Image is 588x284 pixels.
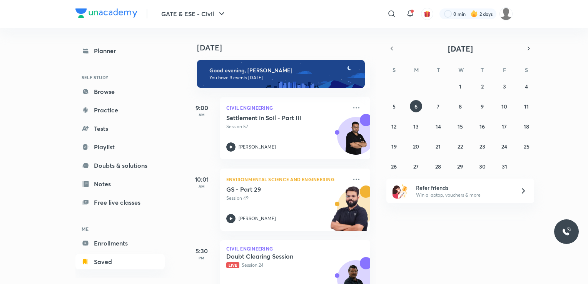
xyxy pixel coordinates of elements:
[476,80,488,92] button: October 2, 2025
[416,192,511,199] p: Win a laptop, vouchers & more
[481,66,484,74] abbr: Thursday
[414,103,418,110] abbr: October 6, 2025
[75,43,165,58] a: Planner
[437,103,439,110] abbr: October 7, 2025
[520,100,533,112] button: October 11, 2025
[432,100,444,112] button: October 7, 2025
[498,160,511,172] button: October 31, 2025
[476,100,488,112] button: October 9, 2025
[432,160,444,172] button: October 28, 2025
[157,6,231,22] button: GATE & ESE - Civil
[454,120,466,132] button: October 15, 2025
[413,163,419,170] abbr: October 27, 2025
[424,10,431,17] img: avatar
[209,75,358,81] p: You have 3 events [DATE]
[437,66,440,74] abbr: Tuesday
[186,112,217,117] p: AM
[413,123,419,130] abbr: October 13, 2025
[416,184,511,192] h6: Refer friends
[239,144,276,150] p: [PERSON_NAME]
[454,80,466,92] button: October 1, 2025
[388,100,400,112] button: October 5, 2025
[520,80,533,92] button: October 4, 2025
[458,66,464,74] abbr: Wednesday
[75,176,165,192] a: Notes
[481,103,484,110] abbr: October 9, 2025
[75,84,165,99] a: Browse
[75,195,165,210] a: Free live classes
[226,175,347,184] p: Environmental Science and Engineering
[75,8,137,20] a: Company Logo
[186,246,217,256] h5: 5:30
[432,140,444,152] button: October 21, 2025
[454,160,466,172] button: October 29, 2025
[226,252,322,260] h5: Doubt Clearing Session
[476,140,488,152] button: October 23, 2025
[524,123,529,130] abbr: October 18, 2025
[520,120,533,132] button: October 18, 2025
[226,114,322,122] h5: Settlement in Soil - Part III
[421,8,433,20] button: avatar
[388,160,400,172] button: October 26, 2025
[476,120,488,132] button: October 16, 2025
[436,143,441,150] abbr: October 21, 2025
[498,100,511,112] button: October 10, 2025
[209,67,358,74] h6: Good evening, [PERSON_NAME]
[226,103,347,112] p: Civil Engineering
[391,163,397,170] abbr: October 26, 2025
[328,185,370,239] img: unacademy
[498,140,511,152] button: October 24, 2025
[226,185,322,193] h5: GS - Part 29
[498,120,511,132] button: October 17, 2025
[501,143,507,150] abbr: October 24, 2025
[388,120,400,132] button: October 12, 2025
[414,66,419,74] abbr: Monday
[432,120,444,132] button: October 14, 2025
[459,103,462,110] abbr: October 8, 2025
[391,143,397,150] abbr: October 19, 2025
[410,120,422,132] button: October 13, 2025
[393,66,396,74] abbr: Sunday
[410,140,422,152] button: October 20, 2025
[226,123,347,130] p: Session 57
[459,83,461,90] abbr: October 1, 2025
[458,143,463,150] abbr: October 22, 2025
[499,7,513,20] img: Anjali kumari
[410,100,422,112] button: October 6, 2025
[239,215,276,222] p: [PERSON_NAME]
[479,163,486,170] abbr: October 30, 2025
[75,222,165,236] h6: ME
[479,143,485,150] abbr: October 23, 2025
[413,143,419,150] abbr: October 20, 2025
[410,160,422,172] button: October 27, 2025
[186,103,217,112] h5: 9:00
[479,123,485,130] abbr: October 16, 2025
[498,80,511,92] button: October 3, 2025
[186,184,217,189] p: AM
[75,102,165,118] a: Practice
[457,163,463,170] abbr: October 29, 2025
[476,160,488,172] button: October 30, 2025
[501,103,507,110] abbr: October 10, 2025
[562,227,571,236] img: ttu
[393,103,396,110] abbr: October 5, 2025
[525,83,528,90] abbr: October 4, 2025
[391,123,396,130] abbr: October 12, 2025
[524,103,529,110] abbr: October 11, 2025
[388,140,400,152] button: October 19, 2025
[436,123,441,130] abbr: October 14, 2025
[448,43,473,54] span: [DATE]
[186,256,217,260] p: PM
[75,254,165,269] a: Saved
[503,66,506,74] abbr: Friday
[75,121,165,136] a: Tests
[337,121,374,158] img: Avatar
[393,183,408,199] img: referral
[75,8,137,18] img: Company Logo
[75,158,165,173] a: Doubts & solutions
[435,163,441,170] abbr: October 28, 2025
[197,60,365,88] img: evening
[197,43,378,52] h4: [DATE]
[75,236,165,251] a: Enrollments
[470,10,478,18] img: streak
